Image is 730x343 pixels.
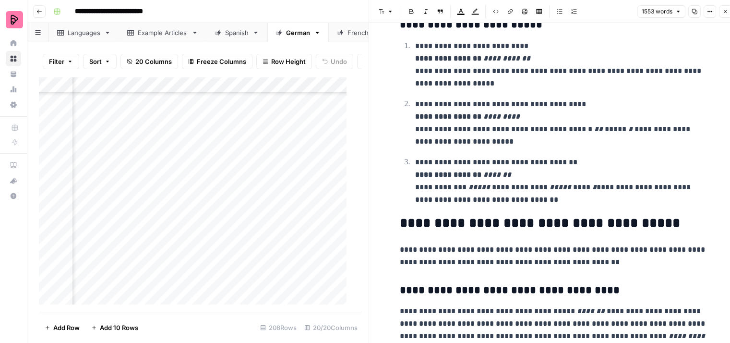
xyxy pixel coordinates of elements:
a: Usage [6,82,21,97]
span: Row Height [271,57,306,66]
a: French [329,23,388,42]
span: Sort [89,57,102,66]
button: Workspace: Preply [6,8,21,32]
a: AirOps Academy [6,158,21,173]
div: French [347,28,369,37]
button: Undo [316,54,353,69]
a: Your Data [6,66,21,82]
button: Add 10 Rows [85,320,144,335]
button: Add Row [39,320,85,335]
a: Browse [6,51,21,66]
div: German [286,28,310,37]
button: Sort [83,54,117,69]
div: 208 Rows [256,320,300,335]
button: What's new? [6,173,21,188]
a: Languages [49,23,119,42]
img: Preply Logo [6,11,23,28]
button: Help + Support [6,188,21,204]
a: Spanish [206,23,267,42]
div: 20/20 Columns [300,320,361,335]
button: 1553 words [637,5,685,18]
a: Settings [6,97,21,112]
span: 1553 words [642,7,672,16]
a: Home [6,36,21,51]
div: Example Articles [138,28,188,37]
button: Freeze Columns [182,54,252,69]
span: 20 Columns [135,57,172,66]
span: Filter [49,57,64,66]
div: Languages [68,28,100,37]
a: German [267,23,329,42]
span: Undo [331,57,347,66]
span: Add Row [53,323,80,332]
button: Row Height [256,54,312,69]
span: Add 10 Rows [100,323,138,332]
button: 20 Columns [120,54,178,69]
div: Spanish [225,28,249,37]
a: Example Articles [119,23,206,42]
button: Filter [43,54,79,69]
span: Freeze Columns [197,57,246,66]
